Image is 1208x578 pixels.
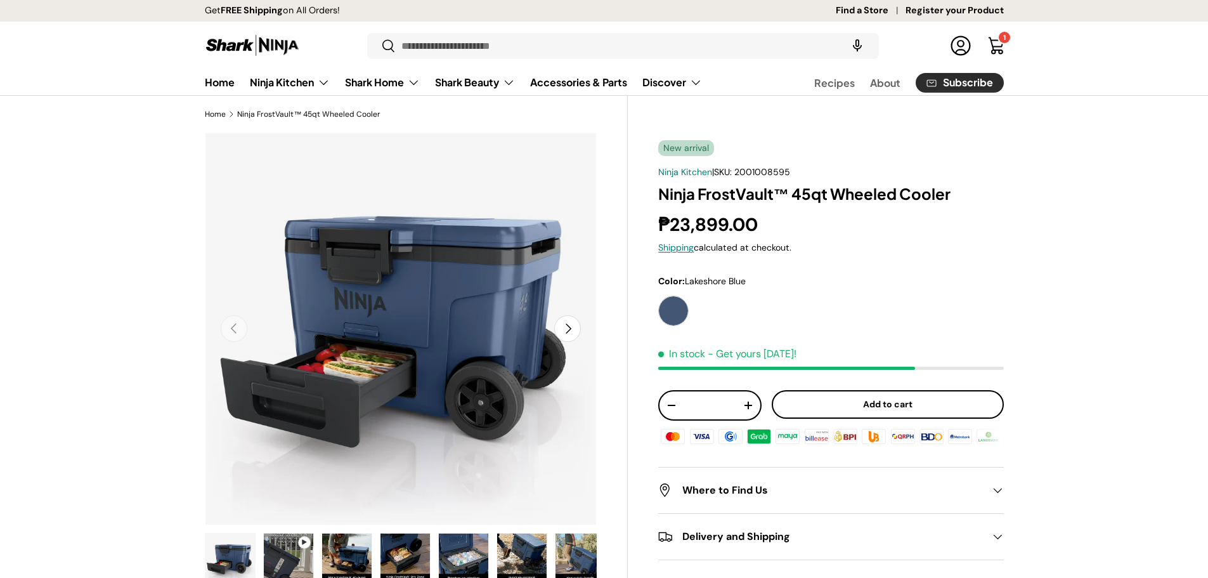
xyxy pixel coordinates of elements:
a: Shark Beauty [435,70,515,95]
span: New arrival [658,140,714,156]
a: Accessories & Parts [530,70,627,95]
img: landbank [975,427,1003,446]
img: maya [774,427,802,446]
a: Home [205,70,235,95]
strong: FREE Shipping [221,4,283,16]
h2: Delivery and Shipping [658,529,983,544]
a: Shipping [658,242,694,253]
img: qrph [888,427,916,446]
nav: Secondary [784,70,1004,95]
span: 2001008595 [734,166,790,178]
summary: Ninja Kitchen [242,70,337,95]
strong: ₱23,899.00 [658,213,761,237]
img: bpi [831,427,859,446]
legend: Color: [658,275,746,288]
summary: Shark Home [337,70,427,95]
img: billease [803,427,831,446]
span: Lakeshore Blue [685,275,746,287]
summary: Where to Find Us [658,468,1003,513]
span: In stock [658,347,705,360]
nav: Breadcrumbs [205,108,628,120]
a: Subscribe [916,73,1004,93]
img: metrobank [946,427,974,446]
h1: Ninja FrostVault™ 45qt Wheeled Cooler [658,184,1003,204]
img: grabpay [745,427,773,446]
span: Subscribe [943,77,993,88]
a: Shark Home [345,70,420,95]
summary: Discover [635,70,710,95]
span: 1 [1003,33,1006,42]
a: Recipes [814,70,855,95]
div: calculated at checkout. [658,241,1003,254]
p: Get on All Orders! [205,4,340,18]
summary: Delivery and Shipping [658,514,1003,560]
img: bdo [918,427,945,446]
a: Ninja Kitchen [250,70,330,95]
a: Ninja Kitchen [658,166,712,178]
a: Find a Store [836,4,906,18]
img: master [659,427,687,446]
img: gcash [717,427,744,446]
summary: Shark Beauty [427,70,523,95]
span: | [712,166,790,178]
img: ubp [860,427,888,446]
a: Register your Product [906,4,1004,18]
p: - Get yours [DATE]! [708,347,796,360]
img: visa [687,427,715,446]
speech-search-button: Search by voice [837,32,878,60]
a: About [870,70,900,95]
a: Home [205,110,226,118]
h2: Where to Find Us [658,483,983,498]
span: SKU: [714,166,732,178]
button: Add to cart [772,390,1004,419]
img: Shark Ninja Philippines [205,33,300,58]
nav: Primary [205,70,702,95]
a: Ninja FrostVault™ 45qt Wheeled Cooler [237,110,380,118]
a: Discover [642,70,702,95]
